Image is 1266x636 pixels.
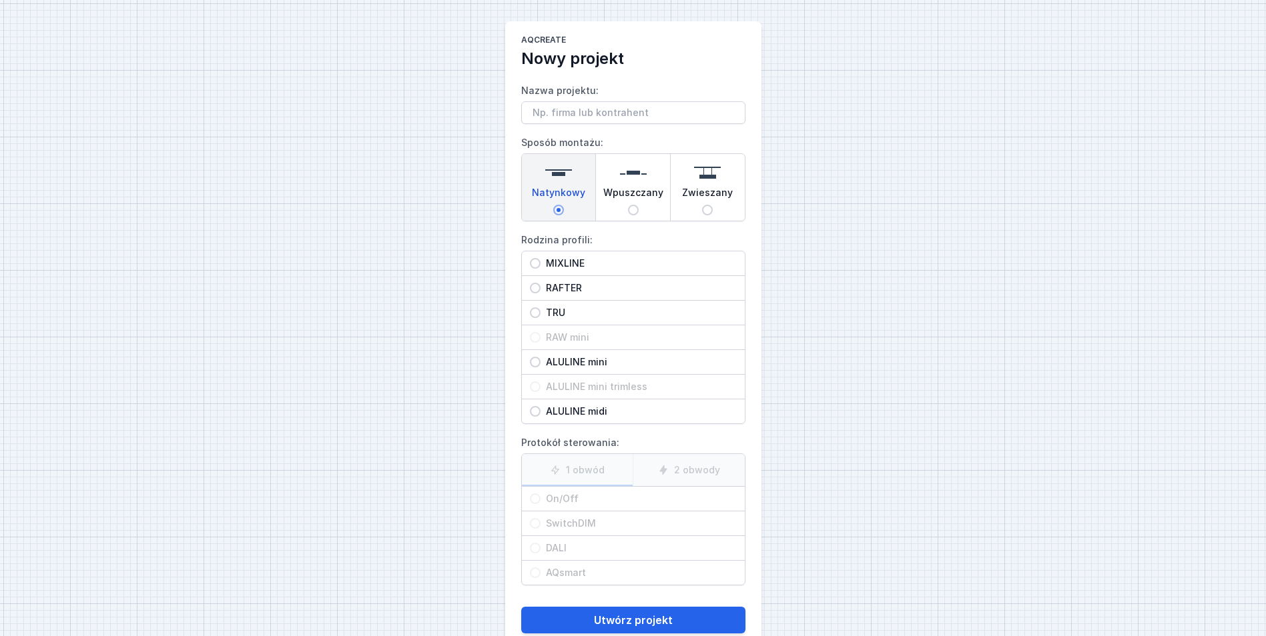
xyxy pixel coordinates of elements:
[530,307,541,318] input: TRU
[603,186,663,205] span: Wpuszczany
[530,357,541,367] input: ALULINE mini
[541,281,737,295] span: RAFTER
[541,355,737,369] span: ALULINE mini
[682,186,733,205] span: Zwieszany
[521,101,745,124] input: Nazwa projektu:
[521,48,745,69] h2: Nowy projekt
[521,229,745,424] label: Rodzina profili:
[530,406,541,417] input: ALULINE midi
[620,159,647,186] img: recessed.svg
[532,186,585,205] span: Natynkowy
[530,283,541,293] input: RAFTER
[545,159,572,186] img: surface.svg
[541,257,737,270] span: MIXLINE
[541,405,737,418] span: ALULINE midi
[521,35,745,48] h1: AQcreate
[521,432,745,585] label: Protokół sterowania:
[541,306,737,319] span: TRU
[521,80,745,124] label: Nazwa projektu:
[553,205,564,215] input: Natynkowy
[521,132,745,221] label: Sposób montażu:
[521,607,745,633] button: Utwórz projekt
[530,258,541,269] input: MIXLINE
[702,205,713,215] input: Zwieszany
[628,205,639,215] input: Wpuszczany
[694,159,721,186] img: suspended.svg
